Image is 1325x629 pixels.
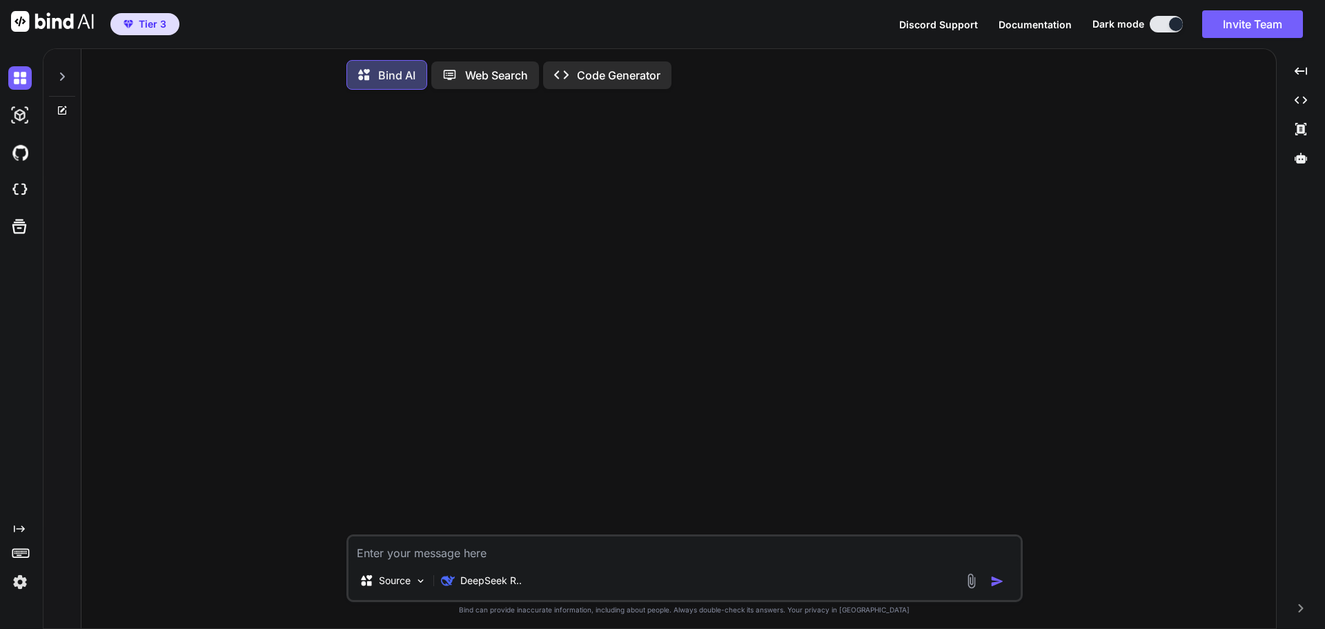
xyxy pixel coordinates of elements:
[11,11,94,32] img: Bind AI
[415,575,426,587] img: Pick Models
[110,13,179,35] button: premiumTier 3
[441,574,455,588] img: DeepSeek R1 (671B-Full)
[124,20,133,28] img: premium
[999,19,1072,30] span: Documentation
[139,17,166,31] span: Tier 3
[577,67,660,84] p: Code Generator
[346,605,1023,615] p: Bind can provide inaccurate information, including about people. Always double-check its answers....
[899,17,978,32] button: Discord Support
[460,574,522,588] p: DeepSeek R..
[8,66,32,90] img: darkChat
[1092,17,1144,31] span: Dark mode
[8,141,32,164] img: githubDark
[963,573,979,589] img: attachment
[379,574,411,588] p: Source
[999,17,1072,32] button: Documentation
[1202,10,1303,38] button: Invite Team
[465,67,528,84] p: Web Search
[899,19,978,30] span: Discord Support
[378,67,415,84] p: Bind AI
[8,178,32,202] img: cloudideIcon
[8,570,32,594] img: settings
[8,104,32,127] img: darkAi-studio
[990,574,1004,588] img: icon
